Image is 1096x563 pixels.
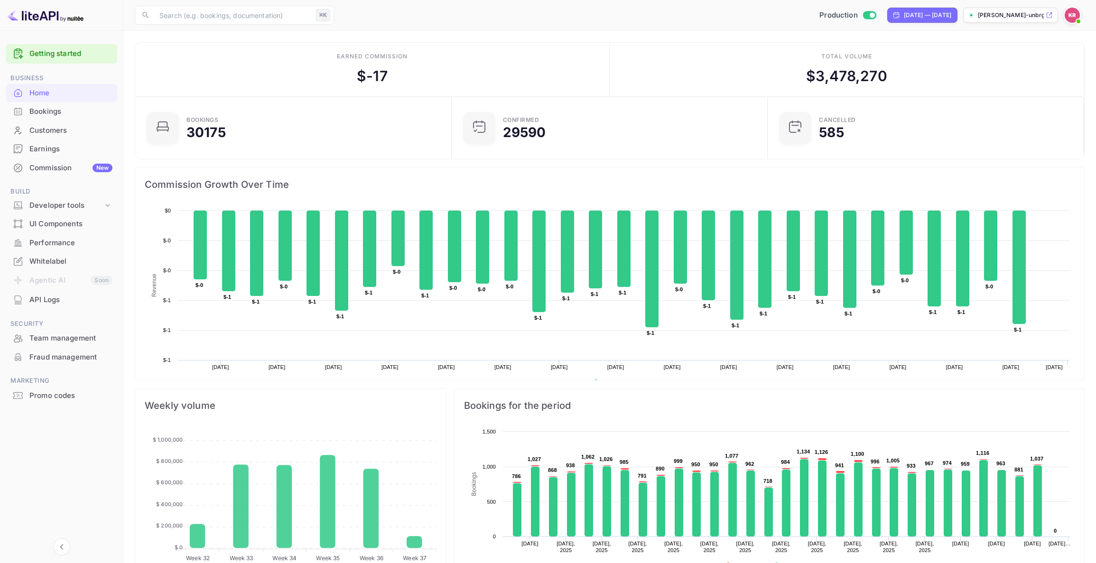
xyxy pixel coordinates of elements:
text: $-1 [929,309,937,315]
div: Bookings [6,102,117,121]
a: CommissionNew [6,159,117,176]
text: 1,037 [1030,456,1043,461]
text: 963 [996,461,1005,466]
text: 1,077 [725,453,738,459]
span: Security [6,319,117,329]
text: $-1 [816,299,824,305]
text: [DATE], 2025 [880,541,898,553]
text: $-1 [619,290,626,295]
text: [DATE], 2025 [664,541,683,553]
text: $-1 [591,291,598,297]
a: Fraud management [6,348,117,366]
div: Performance [29,238,112,249]
div: Developer tools [6,197,117,214]
text: 999 [674,458,683,464]
text: $-1 [788,294,796,300]
text: [DATE] [952,541,969,546]
text: [DATE] [720,364,737,370]
text: 984 [781,459,790,465]
a: Earnings [6,140,117,157]
text: $-1 [562,295,570,301]
a: Bookings [6,102,117,120]
a: Getting started [29,48,112,59]
tspan: Week 37 [403,554,427,562]
text: $-0 [449,285,457,291]
text: $-0 [901,277,909,283]
text: $-1 [845,311,852,316]
text: 967 [925,461,934,466]
tspan: Week 33 [230,554,253,562]
text: [DATE] [551,364,568,370]
a: API Logs [6,291,117,308]
text: [DATE] [381,364,399,370]
div: Bookings [29,106,112,117]
div: Team management [29,333,112,344]
a: Team management [6,329,117,347]
text: 933 [907,463,916,469]
tspan: Week 35 [316,554,340,562]
div: Fraud management [6,348,117,367]
text: 959 [961,461,970,467]
div: ⌘K [316,9,330,21]
span: Business [6,73,117,83]
span: Marketing [6,376,117,386]
a: UI Components [6,215,117,232]
text: 1,126 [815,449,828,455]
text: $-1 [732,323,739,328]
a: Whitelabel [6,252,117,270]
div: [DATE] — [DATE] [904,11,951,19]
text: [DATE] [890,364,907,370]
span: Commission Growth Over Time [145,177,1075,192]
text: 941 [835,462,844,468]
tspan: $ 200,000 [156,522,183,529]
text: 881 [1014,467,1023,472]
div: 585 [819,126,844,139]
text: [DATE], 2025 [772,541,790,553]
text: $-1 [336,314,344,319]
text: 1,027 [528,456,541,462]
text: 1,062 [581,454,594,460]
div: Earnings [6,140,117,158]
text: 718 [763,478,772,484]
div: $ -17 [357,65,388,87]
tspan: Week 36 [360,554,383,562]
text: $-0 [195,282,203,288]
div: Bookings [186,117,218,123]
div: Whitelabel [6,252,117,271]
div: Switch to Sandbox mode [816,10,880,21]
text: [DATE] [1046,364,1063,370]
text: 962 [745,461,754,467]
text: $-1 [647,330,654,336]
text: [DATE] [664,364,681,370]
text: 500 [487,499,496,505]
text: $-0 [280,284,288,289]
tspan: $ 800,000 [156,458,183,464]
text: [DATE] [833,364,850,370]
a: Customers [6,121,117,139]
text: Bookings [471,472,477,496]
div: New [93,164,112,172]
text: 974 [943,460,952,466]
text: $0 [165,208,171,213]
text: $-1 [252,299,260,305]
text: [DATE], 2025 [808,541,826,553]
text: $-0 [478,286,485,292]
div: CommissionNew [6,159,117,177]
text: [DATE], 2025 [915,541,934,553]
tspan: $ 1,000,000 [153,436,183,443]
div: Commission [29,163,112,174]
text: 985 [620,459,629,465]
span: Production [819,10,858,21]
text: 996 [871,459,880,464]
div: CANCELLED [819,117,856,123]
a: Home [6,84,117,102]
text: $-1 [163,357,171,363]
div: API Logs [6,291,117,309]
text: [DATE]… [1049,541,1071,546]
text: $-1 [365,290,372,295]
text: [DATE], 2025 [700,541,718,553]
text: [DATE] [1024,541,1041,546]
tspan: Week 32 [186,554,210,562]
text: $-1 [223,294,231,300]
